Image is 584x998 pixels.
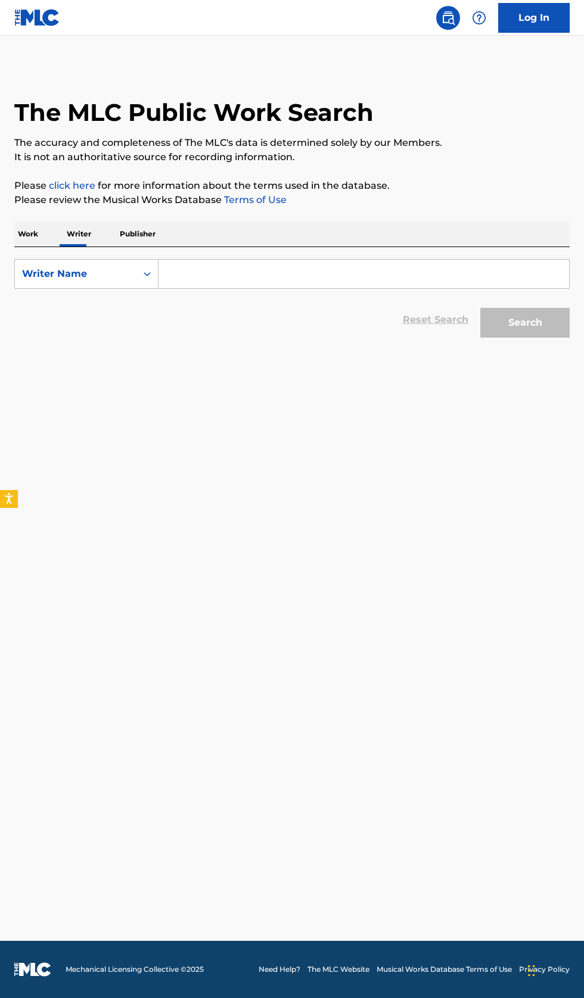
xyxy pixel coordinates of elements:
[116,222,159,247] p: Publisher
[222,194,287,205] a: Terms of Use
[498,3,570,33] a: Log In
[467,6,491,30] div: Help
[14,98,374,127] h1: The MLC Public Work Search
[524,941,584,998] div: أداة الدردشة
[66,964,204,975] span: Mechanical Licensing Collective © 2025
[307,964,369,975] a: The MLC Website
[528,953,535,988] div: سحب
[441,11,455,25] img: search
[436,6,460,30] a: Public Search
[14,193,570,207] p: Please review the Musical Works Database
[259,964,300,975] a: Need Help?
[63,222,95,247] p: Writer
[14,222,42,247] p: Work
[377,964,512,975] a: Musical Works Database Terms of Use
[14,179,570,193] p: Please for more information about the terms used in the database.
[524,941,584,998] iframe: Chat Widget
[14,259,570,344] form: Search Form
[14,150,570,164] p: It is not an authoritative source for recording information.
[22,267,129,281] div: Writer Name
[14,962,51,977] img: logo
[14,9,60,26] img: MLC Logo
[519,964,570,975] a: Privacy Policy
[49,180,95,191] a: click here
[14,136,570,150] p: The accuracy and completeness of The MLC's data is determined solely by our Members.
[472,11,486,25] img: help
